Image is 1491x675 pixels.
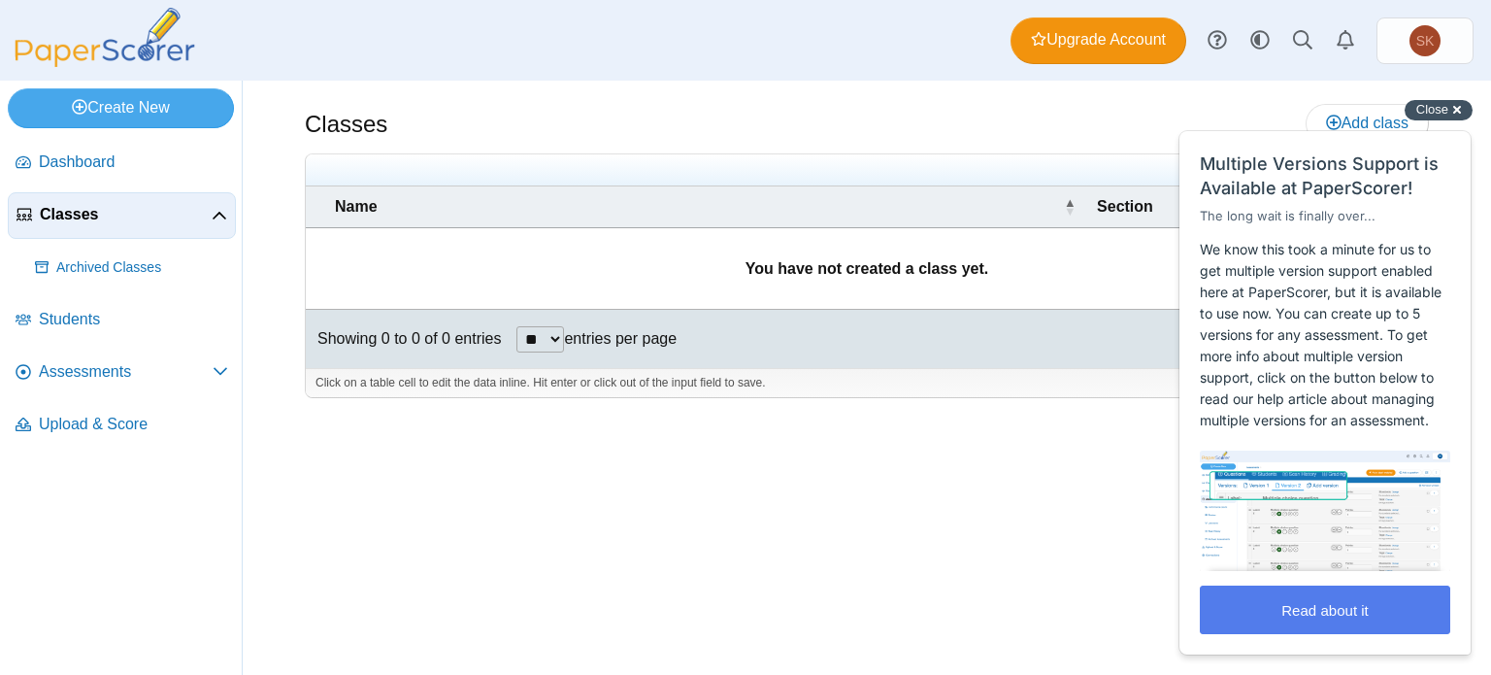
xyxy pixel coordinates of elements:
a: Create New [8,88,234,127]
a: Students [8,297,236,344]
a: Upload & Score [8,402,236,449]
span: Dashboard [39,152,228,173]
span: Upgrade Account [1031,29,1166,51]
a: Archived Classes [27,245,236,291]
span: Sherry Kinkopf [1416,34,1435,48]
span: Section [1097,198,1153,215]
img: PaperScorer [8,8,202,67]
a: Classes [8,192,236,239]
iframe: Help Scout Beacon - Messages and Notifications [1170,84,1482,664]
a: Dashboard [8,140,236,186]
span: Upload & Score [39,414,228,435]
a: Upgrade Account [1011,17,1186,64]
a: Sherry Kinkopf [1376,17,1474,64]
label: entries per page [564,330,677,347]
b: You have not created a class yet. [745,260,988,277]
div: Click on a table cell to edit the data inline. Hit enter or click out of the input field to save. [306,368,1428,397]
span: Archived Classes [56,258,228,278]
h1: Classes [305,108,387,141]
a: PaperScorer [8,53,202,70]
span: Assessments [39,361,213,383]
span: Name [335,198,378,215]
span: Name : Activate to invert sorting [1064,186,1076,227]
div: Showing 0 to 0 of 0 entries [306,310,501,368]
a: Assessments [8,350,236,396]
a: Alerts [1324,19,1367,62]
span: Classes [40,204,212,225]
span: Sherry Kinkopf [1409,25,1441,56]
span: Students [39,309,228,330]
